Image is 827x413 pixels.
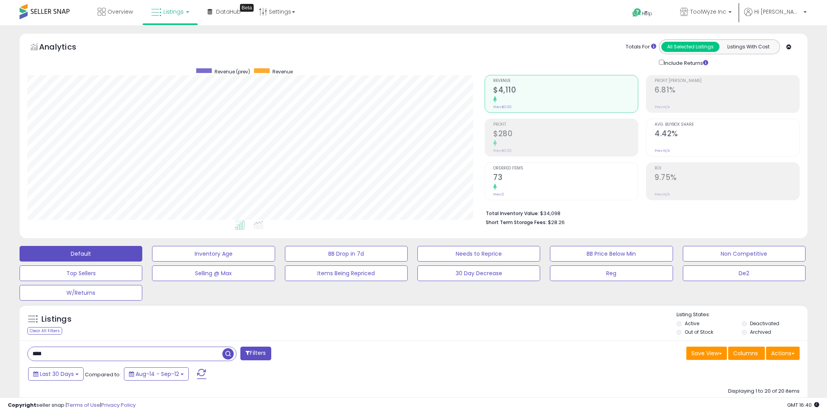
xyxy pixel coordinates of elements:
[240,347,271,360] button: Filters
[163,8,184,16] span: Listings
[285,265,408,281] button: Items Being Repriced
[655,105,670,109] small: Prev: N/A
[67,401,100,409] a: Terms of Use
[486,208,794,217] li: $34,098
[787,401,819,409] span: 2025-10-13 16:40 GMT
[750,329,771,335] label: Archived
[417,265,540,281] button: 30 Day Decrease
[107,8,133,16] span: Overview
[744,8,807,25] a: Hi [PERSON_NAME]
[493,192,504,197] small: Prev: 0
[40,370,74,378] span: Last 30 Days
[728,347,765,360] button: Columns
[683,265,806,281] button: De2
[690,8,726,16] span: ToolWyze Inc
[39,41,91,54] h5: Analytics
[655,79,799,83] span: Profit [PERSON_NAME]
[8,401,36,409] strong: Copyright
[626,43,656,51] div: Totals For
[685,329,713,335] label: Out of Stock
[626,2,668,25] a: Help
[101,401,136,409] a: Privacy Policy
[493,85,638,96] h2: $4,110
[152,246,275,262] button: Inventory Age
[655,123,799,127] span: Avg. Buybox Share
[655,85,799,96] h2: 6.81%
[550,265,673,281] button: Reg
[661,42,720,52] button: All Selected Listings
[27,327,62,335] div: Clear All Filters
[493,166,638,171] span: Ordered Items
[493,148,512,153] small: Prev: $0.00
[655,173,799,183] h2: 9.75%
[152,265,275,281] button: Selling @ Max
[677,311,807,319] p: Listing States:
[215,68,250,75] span: Revenue (prev)
[550,246,673,262] button: BB Price Below Min
[493,173,638,183] h2: 73
[124,367,189,381] button: Aug-14 - Sep-12
[493,123,638,127] span: Profit
[20,246,142,262] button: Default
[766,347,800,360] button: Actions
[655,129,799,140] h2: 4.42%
[728,388,800,395] div: Displaying 1 to 20 of 20 items
[733,349,758,357] span: Columns
[493,79,638,83] span: Revenue
[642,10,652,17] span: Help
[653,58,718,67] div: Include Returns
[216,8,241,16] span: DataHub
[683,246,806,262] button: Non Competitive
[719,42,777,52] button: Listings With Cost
[655,166,799,171] span: ROI
[272,68,293,75] span: Revenue
[417,246,540,262] button: Needs to Reprice
[486,210,539,217] b: Total Inventory Value:
[20,265,142,281] button: Top Sellers
[285,246,408,262] button: BB Drop in 7d
[655,148,670,153] small: Prev: N/A
[493,105,512,109] small: Prev: $0.00
[85,371,121,378] span: Compared to:
[754,8,801,16] span: Hi [PERSON_NAME]
[686,347,727,360] button: Save View
[240,4,254,12] div: Tooltip anchor
[486,219,547,226] b: Short Term Storage Fees:
[548,219,565,226] span: $28.26
[20,285,142,301] button: W/Returns
[493,129,638,140] h2: $280
[8,402,136,409] div: seller snap | |
[750,320,779,327] label: Deactivated
[632,8,642,18] i: Get Help
[41,314,72,325] h5: Listings
[136,370,179,378] span: Aug-14 - Sep-12
[655,192,670,197] small: Prev: N/A
[685,320,699,327] label: Active
[28,367,84,381] button: Last 30 Days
